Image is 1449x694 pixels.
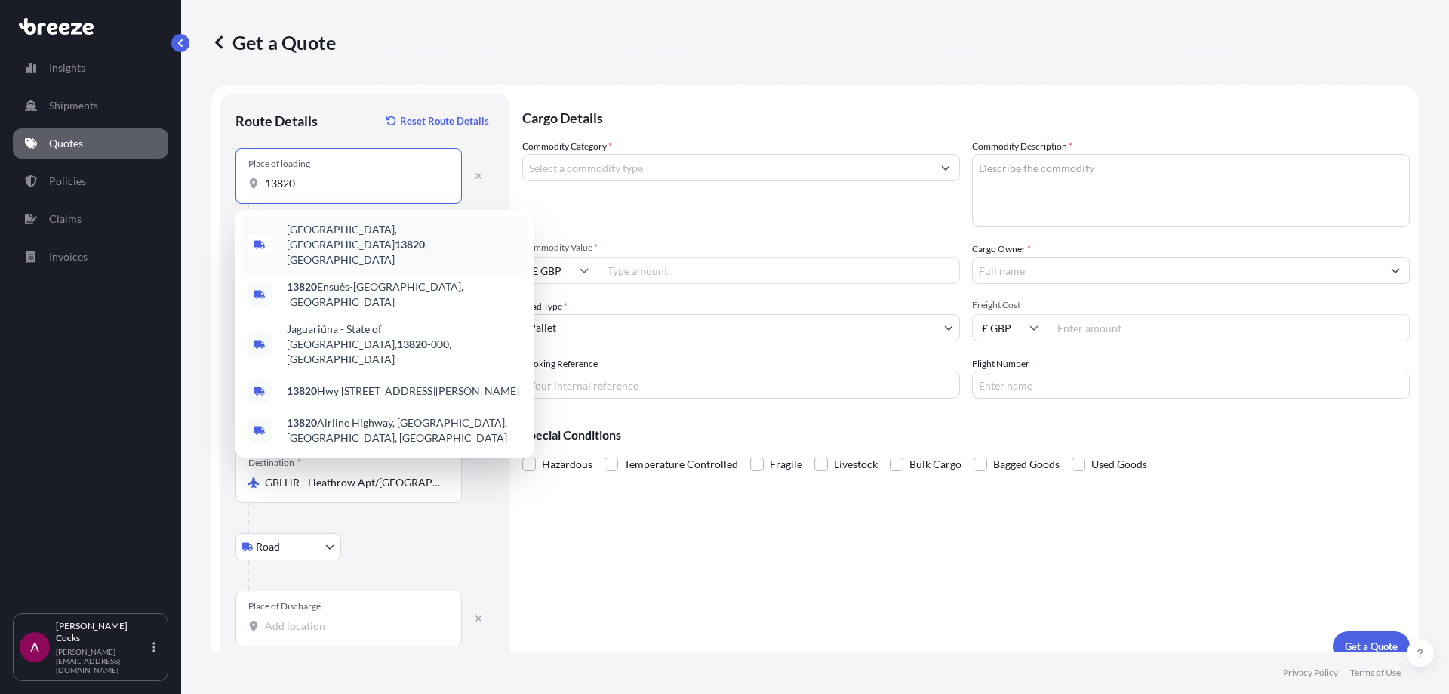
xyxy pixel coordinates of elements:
[49,249,88,264] p: Invoices
[287,415,522,446] span: Airline Highway, [GEOGRAPHIC_DATA], [GEOGRAPHIC_DATA], [GEOGRAPHIC_DATA]
[523,154,932,181] input: Select a commodity type
[56,620,149,644] p: [PERSON_NAME] Cocks
[1345,639,1398,654] p: Get a Quote
[909,453,961,476] span: Bulk Cargo
[287,222,522,267] span: [GEOGRAPHIC_DATA], [GEOGRAPHIC_DATA] , [GEOGRAPHIC_DATA]
[49,136,83,151] p: Quotes
[972,372,1410,399] input: Enter name
[287,279,522,310] span: Ensuès-[GEOGRAPHIC_DATA], [GEOGRAPHIC_DATA]
[1091,453,1147,476] span: Used Goods
[211,30,336,54] p: Get a Quote
[49,60,85,76] p: Insights
[624,453,738,476] span: Temperature Controlled
[972,299,1410,311] span: Freight Cost
[49,98,98,113] p: Shipments
[56,647,149,674] p: [PERSON_NAME][EMAIL_ADDRESS][DOMAIN_NAME]
[49,211,82,227] p: Claims
[522,356,598,372] label: Booking Reference
[287,280,317,293] b: 13820
[522,94,1410,139] p: Cargo Details
[256,539,280,554] span: Road
[598,257,960,284] input: Type amount
[932,154,959,181] button: Show suggestions
[1048,314,1410,341] input: Enter amount
[973,257,1382,284] input: Full name
[834,453,878,476] span: Livestock
[522,372,960,399] input: Your internal reference
[1350,667,1401,679] p: Terms of Use
[972,356,1029,372] label: Flight Number
[265,475,443,490] input: Destination
[30,640,39,655] span: A
[265,176,443,191] input: Place of loading
[235,210,534,458] div: Show suggestions
[993,453,1060,476] span: Bagged Goods
[1382,257,1409,284] button: Show suggestions
[265,618,443,634] input: Place of Discharge
[287,322,522,367] span: Jaguariúna - State of [GEOGRAPHIC_DATA], -000, [GEOGRAPHIC_DATA]
[248,457,301,469] div: Destination
[397,338,427,350] b: 13820
[248,158,310,170] div: Place of loading
[770,453,802,476] span: Fragile
[235,112,318,130] p: Route Details
[522,242,960,254] span: Commodity Value
[542,453,592,476] span: Hazardous
[529,320,556,335] span: Pallet
[972,139,1072,154] label: Commodity Description
[287,384,317,397] b: 13820
[287,384,519,399] span: Hwy [STREET_ADDRESS][PERSON_NAME]
[522,429,1410,441] p: Special Conditions
[49,174,86,189] p: Policies
[522,299,568,314] span: Load Type
[235,533,341,560] button: Select transport
[972,242,1031,257] label: Cargo Owner
[1283,667,1338,679] p: Privacy Policy
[395,238,425,251] b: 13820
[287,416,317,429] b: 13820
[522,139,612,154] label: Commodity Category
[248,600,321,612] div: Place of Discharge
[400,113,489,128] p: Reset Route Details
